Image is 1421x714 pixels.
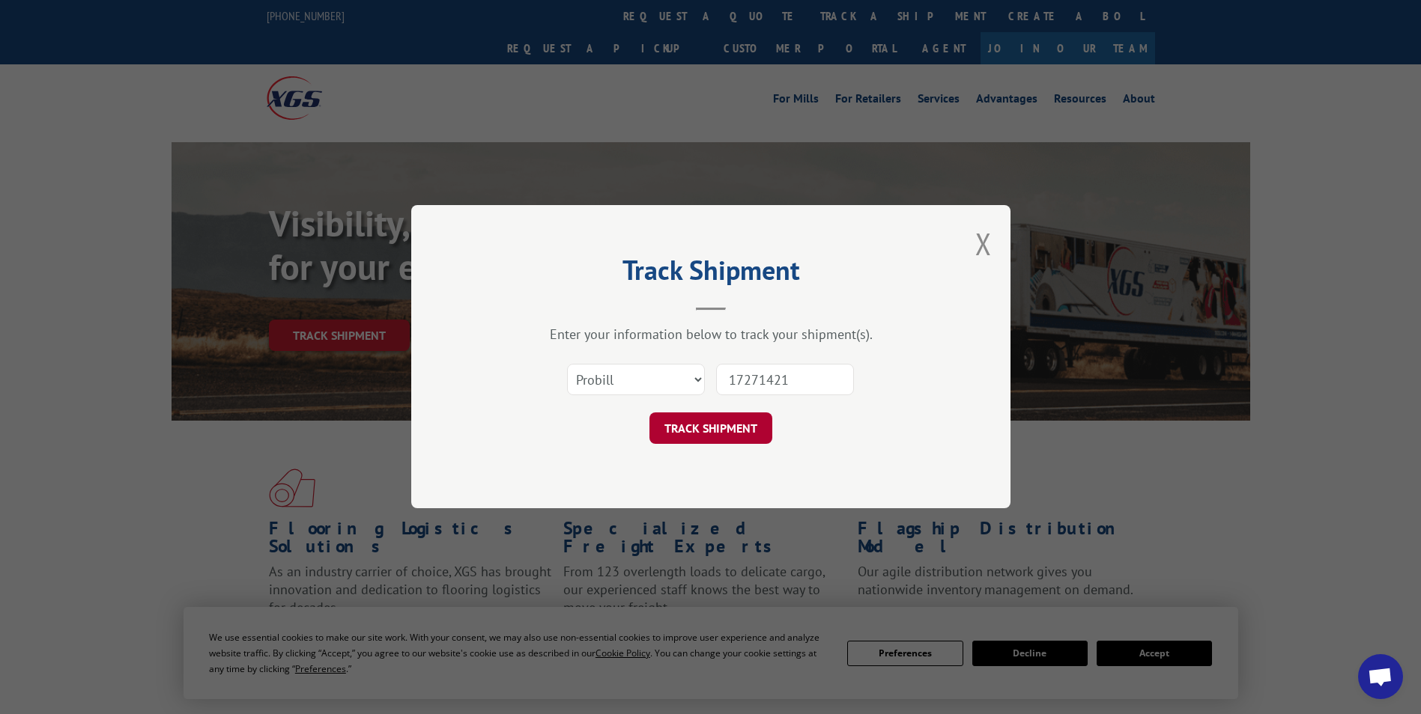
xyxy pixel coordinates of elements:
button: Close modal [975,224,992,263]
h2: Track Shipment [486,260,936,288]
input: Number(s) [716,364,854,396]
button: TRACK SHIPMENT [649,413,772,445]
div: Enter your information below to track your shipment(s). [486,326,936,344]
div: Open chat [1358,654,1403,699]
